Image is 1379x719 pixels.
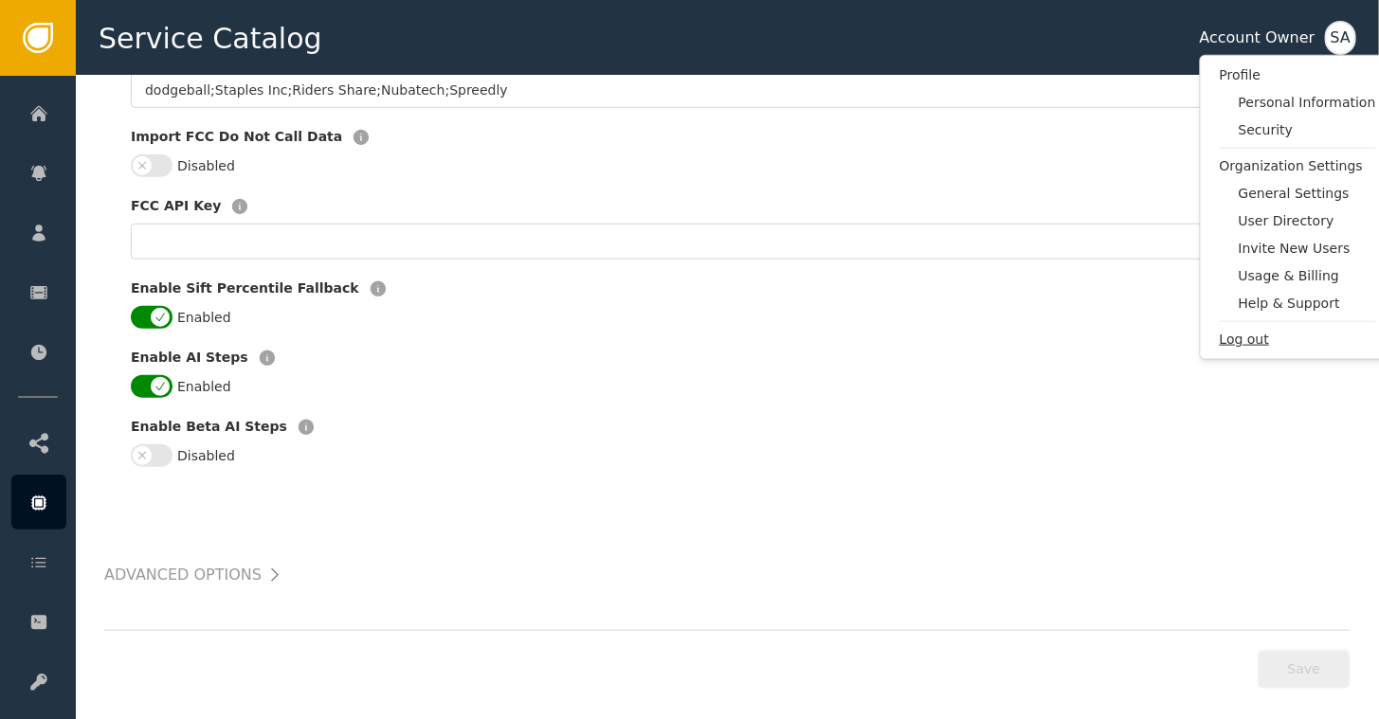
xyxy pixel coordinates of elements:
label: Disabled [177,446,235,466]
h2: Advanced Options [104,562,262,588]
label: Enabled [177,308,231,328]
label: Enable AI Steps [131,348,248,368]
span: Service Catalog [99,17,322,60]
div: Account Owner [1200,27,1315,49]
label: Disabled [177,156,235,176]
span: Profile [1220,65,1376,85]
span: Help & Support [1239,294,1376,314]
span: Log out [1220,330,1376,350]
span: Usage & Billing [1239,266,1376,286]
label: FCC API Key [131,196,221,216]
label: Enabled [177,377,231,397]
label: Import FCC Do Not Call Data [131,127,342,147]
span: Invite New Users [1239,239,1376,259]
span: Personal Information [1239,93,1376,113]
span: User Directory [1239,211,1376,231]
span: Organization Settings [1220,156,1376,176]
span: General Settings [1239,184,1376,204]
span: Security [1239,120,1376,140]
label: Enable Sift Percentile Fallback [131,279,359,298]
label: Enable Beta AI Steps [131,417,287,437]
button: SA [1325,21,1356,55]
